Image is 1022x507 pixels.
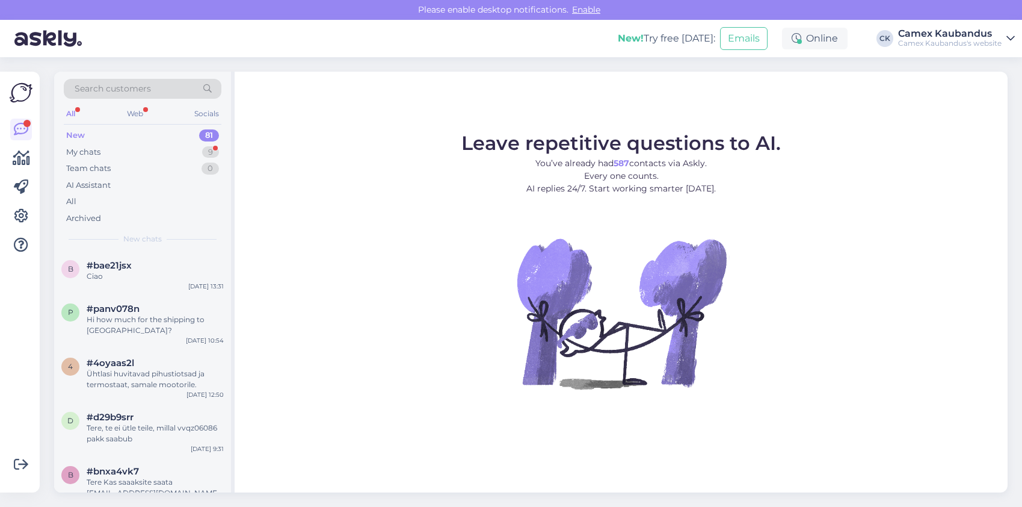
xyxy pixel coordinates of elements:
div: My chats [66,146,100,158]
img: No Chat active [513,205,730,421]
span: Leave repetitive questions to AI. [461,131,781,155]
div: Ühtlasi huvitavad pihustiotsad ja termostaat, samale mootorile. [87,369,224,390]
div: Tere, te ei ütle teile, millal vvqz06086 pakk saabub [87,423,224,444]
span: b [68,470,73,479]
div: Web [125,106,146,122]
div: Tere Kas saaaksite saata [EMAIL_ADDRESS][DOMAIN_NAME] e-[PERSON_NAME] ka minu tellimuse arve: EWF... [87,477,224,499]
span: p [68,308,73,317]
button: Emails [720,27,768,50]
div: Online [782,28,848,49]
div: Camex Kaubandus's website [898,39,1002,48]
span: Enable [568,4,604,15]
div: Archived [66,213,101,225]
p: You’ve already had contacts via Askly. Every one counts. AI replies 24/7. Start working smarter [... [461,157,781,195]
div: All [64,106,78,122]
div: Team chats [66,163,111,175]
span: b [68,264,73,273]
div: AI Assistant [66,179,111,191]
div: [DATE] 9:31 [191,444,224,453]
span: #bae21jsx [87,260,132,271]
img: Askly Logo [10,81,32,104]
div: [DATE] 12:50 [186,390,224,399]
span: New chats [123,234,162,244]
div: Camex Kaubandus [898,29,1002,39]
div: All [66,196,76,208]
span: #4oyaas2l [87,358,134,369]
div: 81 [199,129,219,142]
b: 587 [614,158,629,169]
div: Try free [DATE]: [618,31,715,46]
span: #d29b9srr [87,412,134,423]
div: [DATE] 13:31 [188,282,224,291]
span: #panv078n [87,303,140,314]
span: d [67,416,73,425]
div: Socials [192,106,221,122]
div: 9 [202,146,219,158]
div: Hi how much for the shipping to [GEOGRAPHIC_DATA]? [87,314,224,336]
span: #bnxa4vk7 [87,466,139,477]
b: New! [618,33,644,44]
div: CK [876,30,893,47]
div: New [66,129,85,142]
div: Ciao [87,271,224,282]
span: 4 [68,362,73,371]
div: 0 [202,163,219,175]
a: Camex KaubandusCamex Kaubandus's website [898,29,1015,48]
span: Search customers [75,82,151,95]
div: [DATE] 10:54 [186,336,224,345]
